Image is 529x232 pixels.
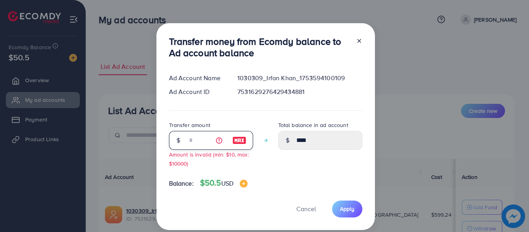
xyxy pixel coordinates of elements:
[231,74,368,83] div: 1030309_Irfan Khan_1753594100109
[200,178,248,188] h4: $50.5
[332,201,362,217] button: Apply
[221,179,233,188] span: USD
[287,201,326,217] button: Cancel
[169,151,249,167] small: Amount is invalid (min: $10, max: $10000)
[231,87,368,96] div: 7531629276429434881
[169,121,210,129] label: Transfer amount
[169,36,350,59] h3: Transfer money from Ecomdy balance to Ad account balance
[232,136,246,145] img: image
[163,87,231,96] div: Ad Account ID
[340,205,355,213] span: Apply
[278,121,348,129] label: Total balance in ad account
[296,204,316,213] span: Cancel
[169,179,194,188] span: Balance:
[163,74,231,83] div: Ad Account Name
[240,180,248,188] img: image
